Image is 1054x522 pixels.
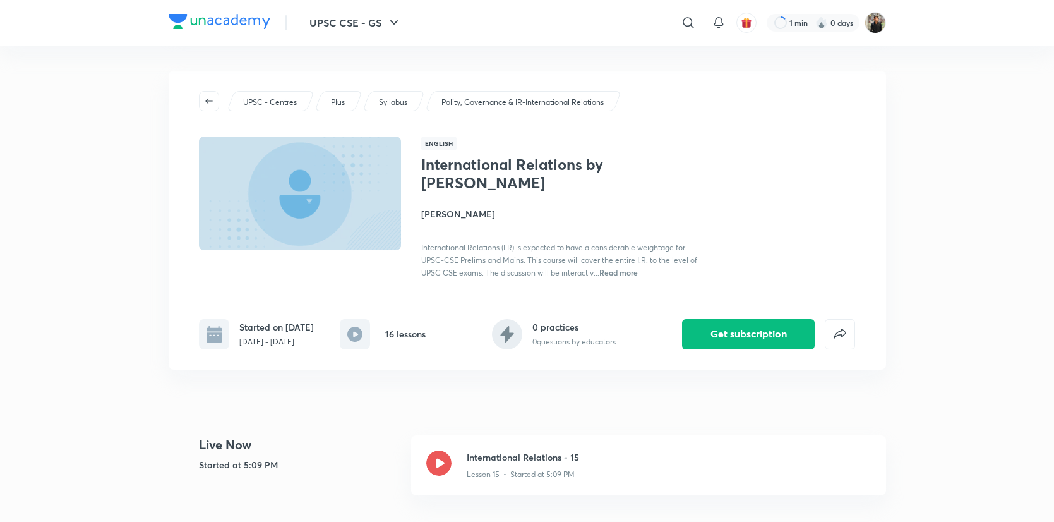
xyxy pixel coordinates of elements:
span: International Relations (I.R) is expected to have a considerable weightage for UPSC-CSE Prelims a... [421,243,697,277]
span: Read more [599,267,638,277]
a: UPSC - Centres [241,97,299,108]
p: Lesson 15 • Started at 5:09 PM [467,469,575,480]
h4: [PERSON_NAME] [421,207,704,221]
a: International Relations - 15Lesson 15 • Started at 5:09 PM [411,435,886,511]
h4: Live Now [199,435,401,454]
a: Company Logo [169,14,270,32]
p: Polity, Governance & IR-International Relations [441,97,604,108]
img: Company Logo [169,14,270,29]
p: Plus [331,97,345,108]
p: [DATE] - [DATE] [239,336,314,348]
a: Plus [328,97,347,108]
p: UPSC - Centres [243,97,297,108]
img: avatar [741,17,752,28]
a: Polity, Governance & IR-International Relations [439,97,606,108]
h3: International Relations - 15 [467,451,871,464]
button: avatar [736,13,757,33]
h6: 16 lessons [385,327,426,341]
h6: Started on [DATE] [239,320,314,334]
p: 0 questions by educators [532,336,616,348]
button: UPSC CSE - GS [302,10,409,35]
img: streak [815,16,828,29]
img: Yudhishthir [865,12,886,33]
button: Get subscription [682,319,815,349]
span: English [421,137,457,150]
h5: Started at 5:09 PM [199,458,401,471]
h6: 0 practices [532,320,616,334]
img: Thumbnail [196,135,402,252]
button: false [825,319,855,349]
h1: International Relations by [PERSON_NAME] [421,155,628,192]
p: Syllabus [379,97,407,108]
a: Syllabus [376,97,409,108]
